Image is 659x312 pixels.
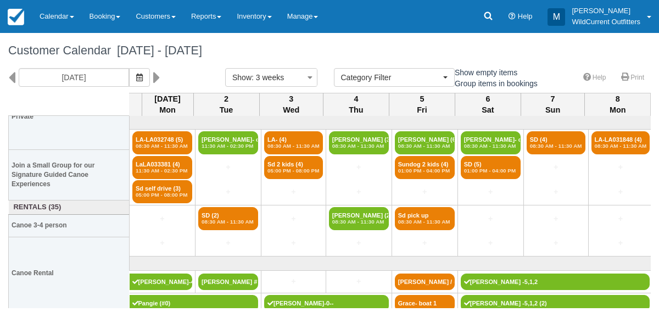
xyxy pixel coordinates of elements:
em: 05:00 PM - 08:00 PM [136,192,189,198]
h1: Customer Calendar [8,44,651,57]
i: Help [509,13,516,20]
em: 08:30 AM - 11:30 AM [332,219,386,225]
label: Group items in bookings [442,75,545,92]
span: Group items in bookings [442,79,546,87]
a: [PERSON_NAME]-0-- [264,295,389,311]
em: 08:30 AM - 11:30 AM [267,143,320,149]
a: LA-LA032748 (5)08:30 AM - 11:30 AM [132,131,192,154]
a: [PERSON_NAME]-4- [130,274,193,290]
p: WildCurrent Outfitters [572,16,640,27]
a: Print [615,70,651,86]
a: + [132,213,192,225]
em: 08:30 AM - 11:30 AM [202,219,255,225]
label: Show empty items [442,64,524,81]
a: + [264,237,323,249]
a: + [461,186,521,198]
th: 7 Sun [521,93,584,116]
a: SD (2)08:30 AM - 11:30 AM [198,207,258,230]
a: + [264,276,323,287]
a: SD (5)01:00 PM - 04:00 PM [461,156,521,179]
th: 2 Tue [193,93,259,116]
span: Category Filter [341,72,440,83]
a: + [591,237,650,249]
em: 08:30 AM - 11:30 AM [398,219,451,225]
a: [PERSON_NAME] -5,1,2 [461,274,650,290]
th: 6 Sat [455,93,521,116]
a: + [461,213,521,225]
th: Join a Small Group for our Signature Guided Canoe Experiences [9,150,130,200]
a: Sd 2 kids (4)05:00 PM - 08:00 PM [264,156,323,179]
a: + [591,161,650,173]
span: [DATE] - [DATE] [111,43,202,57]
span: : 3 weeks [252,73,284,82]
a: LA- (4)08:30 AM - 11:30 AM [264,131,323,154]
em: 11:30 AM - 02:30 PM [202,143,255,149]
a: + [329,161,389,173]
th: Canoe 3-4 person [9,214,130,237]
em: 01:00 PM - 04:00 PM [398,168,451,174]
a: + [264,186,323,198]
th: 4 Thu [323,93,389,116]
em: 08:30 AM - 11:30 AM [464,143,517,149]
em: 08:30 AM - 11:30 AM [530,143,582,149]
span: Show [232,73,252,82]
th: 5 Fri [389,93,455,116]
th: 3 Wed [259,93,323,116]
a: [PERSON_NAME] (2)08:30 AM - 11:30 AM [329,207,389,230]
a: + [395,237,455,249]
a: + [198,161,258,173]
a: + [132,237,192,249]
p: [PERSON_NAME] [572,5,640,16]
a: [PERSON_NAME]- confi (3)11:30 AM - 02:30 PM [198,131,258,154]
div: M [548,8,565,26]
a: Help [577,70,613,86]
a: Grace- boat 1 [395,295,455,311]
img: checkfront-main-nav-mini-logo.png [8,9,24,25]
a: + [527,186,585,198]
a: + [527,237,585,249]
em: 08:30 AM - 11:30 AM [595,143,647,149]
em: 11:30 AM - 02:30 PM [136,168,189,174]
a: LaLA033381 (4)11:30 AM - 02:30 PM [132,156,192,179]
a: [PERSON_NAME] / (canoe #4) [395,274,455,290]
a: Rentals (35) [12,202,127,213]
a: [PERSON_NAME] (6)08:30 AM - 11:30 AM [395,131,455,154]
a: + [264,213,323,225]
a: + [395,186,455,198]
a: [PERSON_NAME] #5 [198,274,258,290]
a: Sd pick up08:30 AM - 11:30 AM [395,207,455,230]
em: 08:30 AM - 11:30 AM [136,143,189,149]
th: Canoe Rental [9,237,130,310]
a: LA-LA031848 (4)08:30 AM - 11:30 AM [591,131,650,154]
a: [PERSON_NAME]- conf (4)08:30 AM - 11:30 AM [461,131,521,154]
em: 01:00 PM - 04:00 PM [464,168,517,174]
a: + [198,237,258,249]
a: [PERSON_NAME] -5,1,2 (2) [461,295,650,311]
button: Show: 3 weeks [225,68,317,87]
th: 8 Mon [585,93,651,116]
em: 08:30 AM - 11:30 AM [332,143,386,149]
th: [DATE] Mon [142,93,193,116]
button: Category Filter [334,68,455,87]
em: 05:00 PM - 08:00 PM [267,168,320,174]
a: + [591,213,650,225]
a: + [329,237,389,249]
a: Pangie (#0) [130,295,259,311]
a: + [198,186,258,198]
a: SD (4)08:30 AM - 11:30 AM [527,131,585,154]
span: Help [518,12,533,20]
a: + [591,186,650,198]
a: + [527,213,585,225]
a: Sd self drive (3)05:00 PM - 08:00 PM [132,180,192,203]
a: + [329,186,389,198]
a: [PERSON_NAME] (3)08:30 AM - 11:30 AM [329,131,389,154]
span: Show empty items [442,68,526,76]
a: Sundog 2 kids (4)01:00 PM - 04:00 PM [395,156,455,179]
a: + [461,237,521,249]
a: + [329,276,389,287]
em: 08:30 AM - 11:30 AM [398,143,451,149]
a: + [527,161,585,173]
